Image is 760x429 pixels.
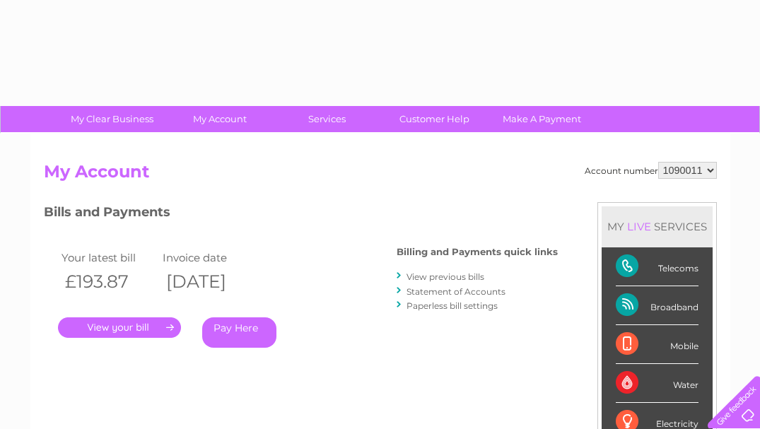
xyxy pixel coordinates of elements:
[159,267,261,296] th: [DATE]
[616,286,698,325] div: Broadband
[407,286,505,297] a: Statement of Accounts
[616,247,698,286] div: Telecoms
[44,162,717,189] h2: My Account
[407,300,498,311] a: Paperless bill settings
[602,206,713,247] div: MY SERVICES
[484,106,600,132] a: Make A Payment
[585,162,717,179] div: Account number
[202,317,276,348] a: Pay Here
[407,271,484,282] a: View previous bills
[58,317,181,338] a: .
[616,325,698,364] div: Mobile
[58,267,160,296] th: £193.87
[269,106,385,132] a: Services
[58,248,160,267] td: Your latest bill
[44,202,558,227] h3: Bills and Payments
[161,106,278,132] a: My Account
[624,220,654,233] div: LIVE
[159,248,261,267] td: Invoice date
[54,106,170,132] a: My Clear Business
[397,247,558,257] h4: Billing and Payments quick links
[376,106,493,132] a: Customer Help
[616,364,698,403] div: Water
